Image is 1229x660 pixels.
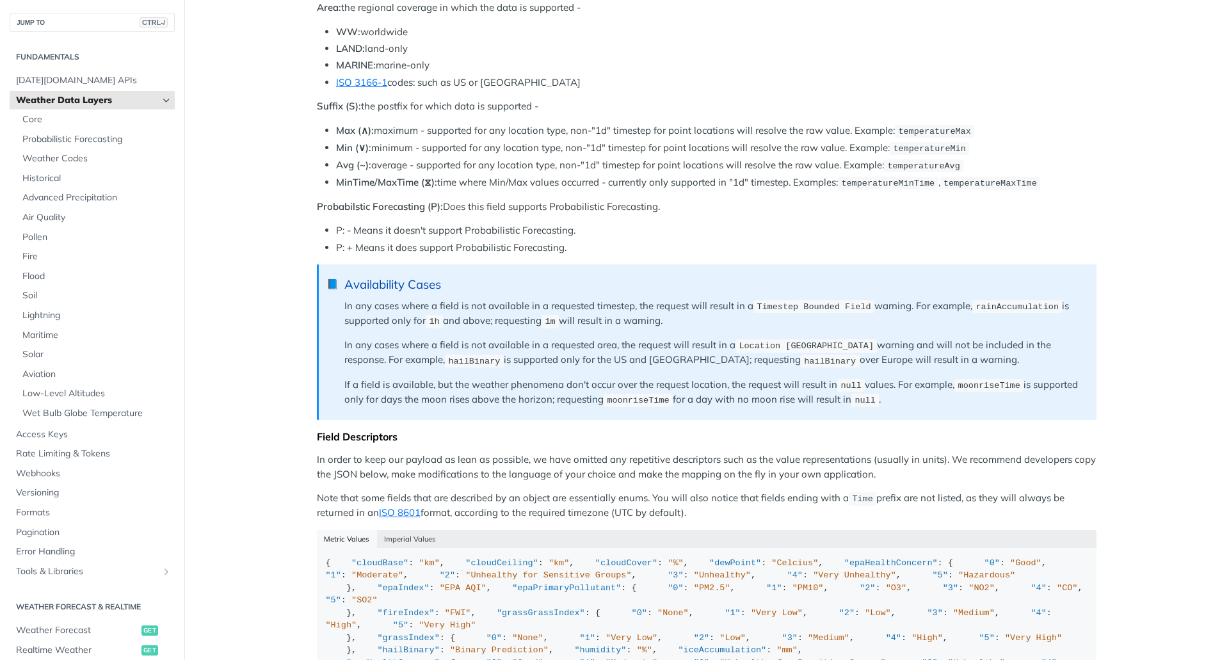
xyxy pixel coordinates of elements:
strong: Max (∧): [336,124,374,136]
span: "grassGrassIndex" [497,608,585,618]
button: Hide subpages for Weather Data Layers [161,95,172,106]
span: "Hazardous" [958,570,1015,580]
span: "NO2" [968,583,995,593]
span: "4" [1031,608,1047,618]
span: 📘 [326,277,339,292]
span: Access Keys [16,428,172,441]
span: CTRL-/ [140,17,168,28]
a: Solar [16,345,175,364]
span: 1m [545,317,555,326]
a: Fire [16,247,175,266]
li: average - supported for any location type, non-"1d" timestep for point locations will resolve the... [336,158,1096,173]
strong: Min (∨): [336,141,371,154]
span: "FWI" [445,608,471,618]
a: Lightning [16,306,175,325]
p: Does this field supports Probabilistic Forecasting. [317,200,1096,214]
span: Weather Codes [22,152,172,165]
span: "Very Unhealthy" [813,570,896,580]
span: Flood [22,270,172,283]
span: "Very High" [419,620,476,630]
span: "1" [766,583,782,593]
span: "Very High" [1005,633,1062,643]
span: hailBinary [448,356,500,366]
li: minimum - supported for any location type, non-"1d" timestep for point locations will resolve the... [336,141,1096,156]
span: "5" [933,570,948,580]
p: the regional coverage in which the data is supported - [317,1,1096,15]
span: "Low" [865,608,891,618]
span: "cloudCeiling" [465,558,538,568]
span: "3" [943,583,958,593]
span: "0" [632,608,647,618]
span: "%" [637,645,652,655]
strong: MinTime/MaxTime (⧖): [336,176,437,188]
span: Core [22,113,172,126]
a: Historical [16,169,175,188]
span: "epaHealthConcern" [844,558,938,568]
span: "3" [668,570,683,580]
span: 1h [429,317,439,326]
a: Core [16,110,175,129]
span: "fireIndex" [378,608,435,618]
span: null [840,381,861,390]
span: moonriseTime [958,381,1020,390]
a: [DATE][DOMAIN_NAME] APIs [10,71,175,90]
span: Tools & Libraries [16,565,158,578]
li: P: - Means it doesn't support Probabilistic Forecasting. [336,223,1096,238]
span: "Good" [1010,558,1041,568]
span: "5" [979,633,994,643]
a: Advanced Precipitation [16,188,175,207]
button: JUMP TOCTRL-/ [10,13,175,32]
h2: Fundamentals [10,51,175,63]
p: In order to keep our payload as lean as possible, we have omitted any repetitive descriptors such... [317,453,1096,481]
span: "Moderate" [351,570,403,580]
span: "mm" [776,645,797,655]
h2: Weather Forecast & realtime [10,601,175,613]
span: "0" [486,633,502,643]
a: Tools & LibrariesShow subpages for Tools & Libraries [10,562,175,581]
span: Rate Limiting & Tokens [16,447,172,460]
a: Wet Bulb Globe Temperature [16,404,175,423]
span: Maritime [22,329,172,342]
span: temperatureAvg [887,161,960,171]
a: Access Keys [10,425,175,444]
span: moonriseTime [607,396,669,405]
a: Realtime Weatherget [10,641,175,660]
a: Flood [16,267,175,286]
span: "PM10" [792,583,824,593]
span: Weather Data Layers [16,94,158,107]
span: "epaIndex" [378,583,430,593]
span: Probabilistic Forecasting [22,133,172,146]
a: Weather Forecastget [10,621,175,640]
span: null [855,396,875,405]
span: "0" [984,558,1000,568]
span: temperatureMinTime [841,179,935,188]
span: "grassIndex" [378,633,440,643]
span: get [141,625,158,636]
span: "cloudCover" [595,558,657,568]
span: "None" [657,608,689,618]
span: "2" [440,570,455,580]
span: "2" [860,583,875,593]
span: Wet Bulb Globe Temperature [22,407,172,420]
span: Aviation [22,368,172,381]
span: "Low" [719,633,746,643]
span: [DATE][DOMAIN_NAME] APIs [16,74,172,87]
a: Air Quality [16,208,175,227]
span: Lightning [22,309,172,322]
span: "4" [886,633,901,643]
span: Error Handling [16,545,172,558]
div: Field Descriptors [317,430,1096,443]
span: Webhooks [16,467,172,480]
span: "hailBinary" [378,645,440,655]
span: "3" [782,633,798,643]
span: "Very Low" [606,633,657,643]
p: In any cases where a field is not available in a requested timestep, the request will result in a... [344,299,1084,329]
a: Aviation [16,365,175,384]
span: "CO" [1057,583,1077,593]
span: "2" [694,633,709,643]
span: "High" [326,620,357,630]
span: Weather Forecast [16,624,138,637]
a: Pollen [16,228,175,247]
a: ISO 3166-1 [336,76,387,88]
a: Formats [10,503,175,522]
